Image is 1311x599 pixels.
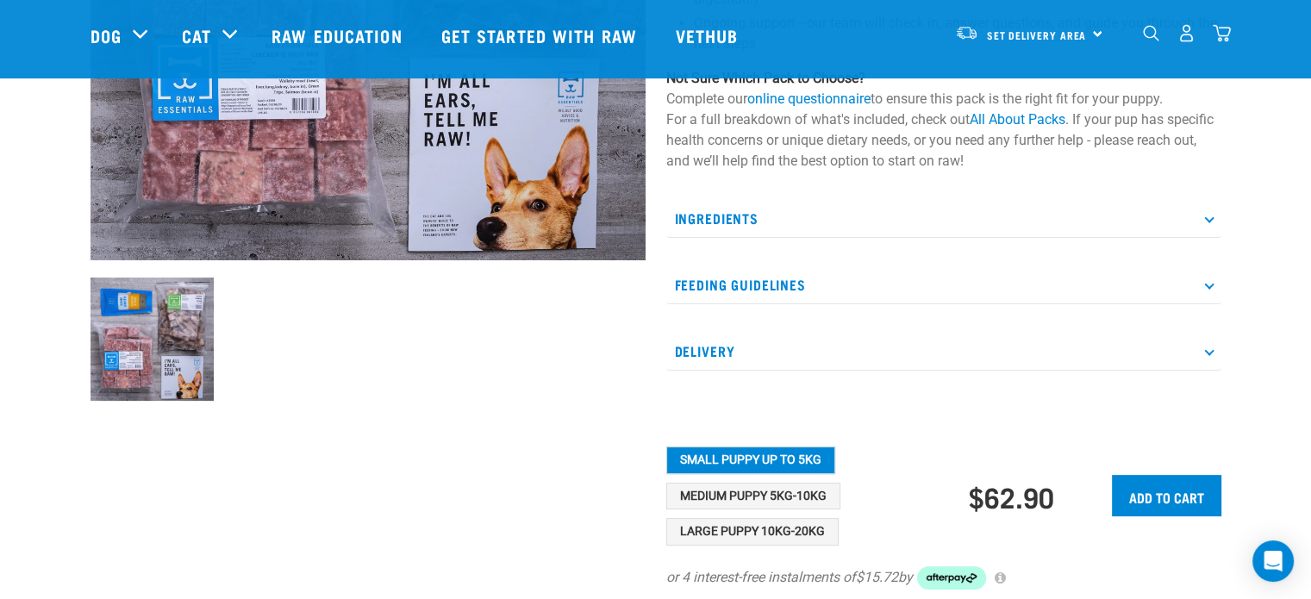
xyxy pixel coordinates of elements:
[969,481,1054,512] div: $62.90
[666,446,835,474] button: Small Puppy up to 5kg
[91,278,214,401] img: NPS Puppy Update
[666,332,1221,371] p: Delivery
[1177,24,1196,42] img: user.png
[666,199,1221,238] p: Ingredients
[1112,475,1221,516] input: Add to cart
[666,483,840,510] button: Medium Puppy 5kg-10kg
[659,1,760,70] a: Vethub
[424,1,659,70] a: Get started with Raw
[666,566,1221,590] div: or 4 interest-free instalments of by
[666,518,839,546] button: Large Puppy 10kg-20kg
[91,22,122,48] a: Dog
[1143,25,1159,41] img: home-icon-1@2x.png
[970,111,1065,128] a: All About Packs
[856,567,898,588] span: $15.72
[1252,540,1294,582] div: Open Intercom Messenger
[1213,24,1231,42] img: home-icon@2x.png
[666,265,1221,304] p: Feeding Guidelines
[747,90,871,107] a: online questionnaire
[917,566,986,590] img: Afterpay
[987,32,1087,38] span: Set Delivery Area
[955,25,978,41] img: van-moving.png
[254,1,423,70] a: Raw Education
[666,68,1221,172] p: Complete our to ensure this pack is the right fit for your puppy. For a full breakdown of what's ...
[182,22,211,48] a: Cat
